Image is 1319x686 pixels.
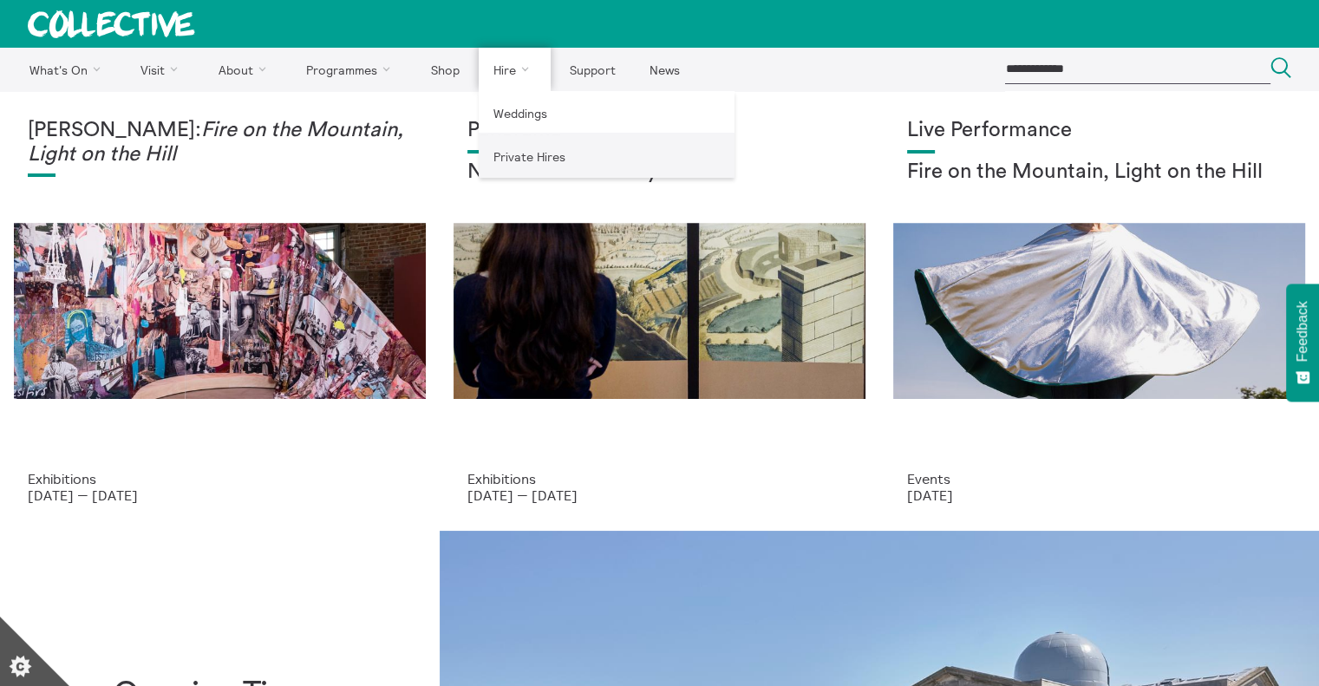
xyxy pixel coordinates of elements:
a: Photo: Eoin Carey Live Performance Fire on the Mountain, Light on the Hill Events [DATE] [879,91,1319,531]
h1: Panorama [467,119,852,143]
p: Exhibitions [28,471,412,487]
a: Collective Panorama June 2025 small file 8 Panorama New Views of a City Exhibitions [DATE] — [DATE] [440,91,879,531]
span: Feedback [1295,301,1310,362]
a: About [203,48,288,91]
p: [DATE] — [DATE] [28,487,412,503]
p: [DATE] [907,487,1291,503]
p: Exhibitions [467,471,852,487]
a: Shop [415,48,474,91]
p: Events [907,471,1291,487]
button: Feedback - Show survey [1286,284,1319,402]
a: News [634,48,695,91]
a: What's On [14,48,122,91]
a: Weddings [479,91,735,134]
a: Programmes [291,48,413,91]
a: Private Hires [479,134,735,178]
h1: Live Performance [907,119,1291,143]
a: Support [554,48,630,91]
em: Fire on the Mountain, Light on the Hill [28,120,403,165]
p: [DATE] — [DATE] [467,487,852,503]
a: Visit [126,48,200,91]
h2: Fire on the Mountain, Light on the Hill [907,160,1291,185]
h1: [PERSON_NAME]: [28,119,412,167]
h2: New Views of a City [467,160,852,185]
a: Hire [479,48,552,91]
